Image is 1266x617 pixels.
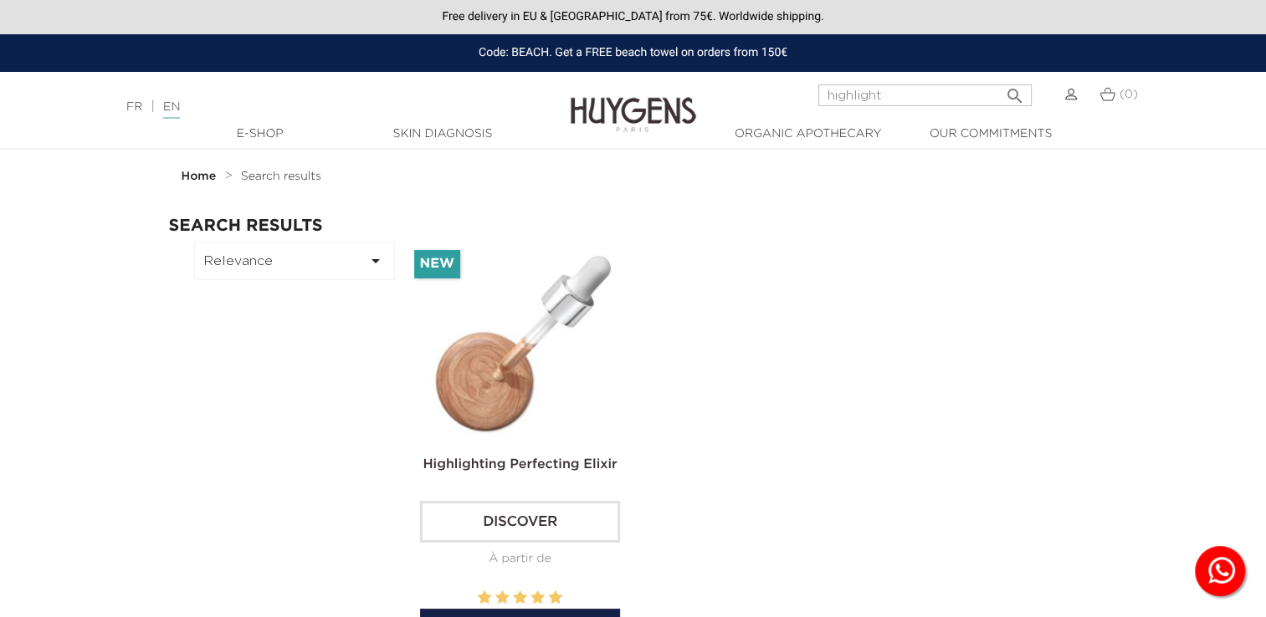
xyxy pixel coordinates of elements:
span: (0) [1120,89,1138,100]
label: 3 [513,588,526,609]
a: Skin Diagnosis [359,125,526,143]
li: New [414,250,460,278]
label: 4 [530,588,544,609]
a: Our commitments [907,125,1074,143]
strong: Home [182,171,217,182]
label: 2 [495,588,509,609]
label: 1 [478,588,491,609]
a: Organic Apothecary [725,125,892,143]
i:  [1005,81,1025,101]
input: Search [818,84,1032,106]
a: Discover [420,501,621,543]
div: À partir de [420,550,621,568]
button: Relevance [194,242,395,280]
i:  [366,251,386,271]
a: E-Shop [177,125,344,143]
a: FR [126,101,142,113]
a: Highlighting Perfecting Elixir [423,458,617,472]
img: Huygens [571,70,696,135]
div: | [118,97,515,117]
a: EN [163,101,180,119]
h2: Search results [169,217,1098,235]
label: 5 [549,588,562,609]
a: Search results [241,170,321,183]
button:  [1000,79,1030,102]
a: Home [182,170,220,183]
span: Search results [241,171,321,182]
